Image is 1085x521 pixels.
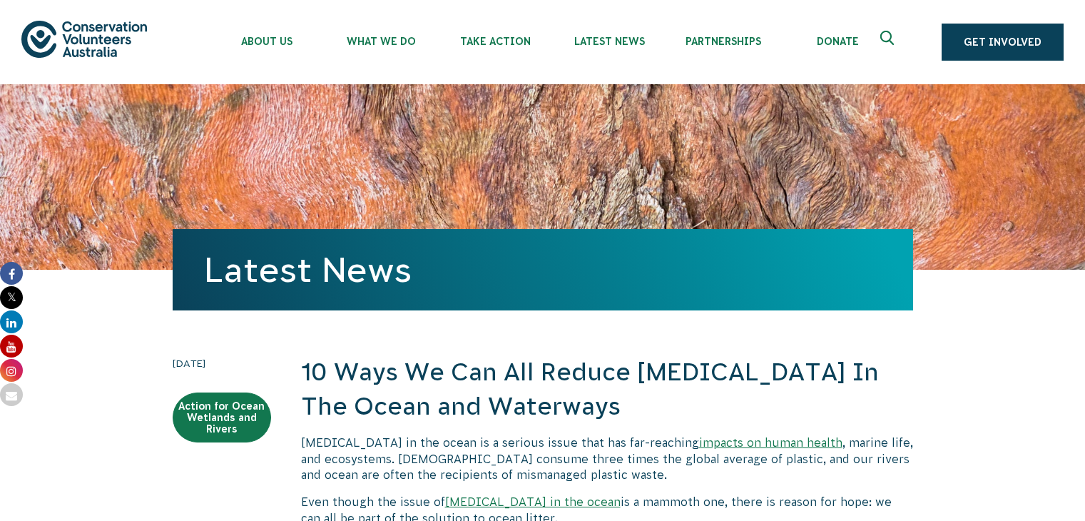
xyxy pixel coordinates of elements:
h2: 10 Ways We Can All Reduce [MEDICAL_DATA] In The Ocean and Waterways [301,355,913,423]
a: Action for Ocean Wetlands and Rivers [173,393,271,442]
span: What We Do [324,36,438,47]
span: Take Action [438,36,552,47]
a: [MEDICAL_DATA] in the ocean [445,495,621,508]
span: Partnerships [666,36,780,47]
a: impacts on human health [699,436,842,449]
a: Get Involved [942,24,1064,61]
a: Latest News [204,251,412,289]
span: Expand search box [880,31,898,54]
p: [MEDICAL_DATA] in the ocean is a serious issue that has far-reaching , marine life, and ecosystem... [301,435,913,482]
span: About Us [210,36,324,47]
img: logo.svg [21,21,147,57]
button: Expand search box Close search box [872,25,906,59]
time: [DATE] [173,355,271,371]
span: Latest News [552,36,666,47]
span: Donate [780,36,895,47]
